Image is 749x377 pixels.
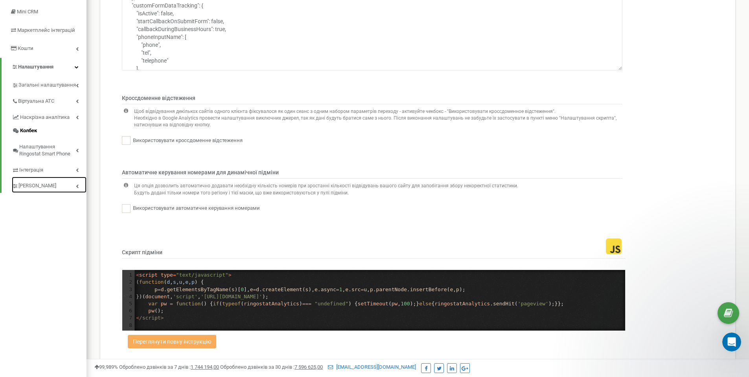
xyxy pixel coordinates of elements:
[139,272,158,278] span: script
[213,301,219,307] span: if
[122,314,134,322] div: 7
[173,279,176,285] span: s
[167,279,170,285] span: d
[122,286,134,293] div: 3
[191,364,219,370] u: 1 744 194,00
[128,335,216,348] button: Переглянути повну інструкцію
[336,286,339,292] span: =
[321,286,336,292] span: async
[122,293,134,300] div: 4
[136,294,269,299] span: })( , , );
[179,279,182,285] span: u
[136,279,204,285] span: ( ( , , , , ) {
[220,364,323,370] span: Оброблено дзвінків за 30 днів :
[161,286,164,292] span: d
[122,94,622,104] p: Кроссдоменне відстеження
[345,286,348,292] span: e
[19,143,76,158] span: Налаштування Ringostat Smart Phone
[722,333,741,351] iframe: Intercom live chat
[122,279,134,286] div: 2
[139,279,164,285] span: function
[250,286,253,292] span: e
[328,364,416,370] a: [EMAIL_ADDRESS][DOMAIN_NAME]
[232,286,235,292] span: s
[191,279,195,285] span: p
[351,286,361,292] span: src
[139,315,164,321] span: /script>
[434,301,490,307] span: ringostatAnalytics
[12,177,86,193] a: [PERSON_NAME]
[222,301,241,307] span: typeof
[136,308,164,314] span: ();
[12,161,86,177] a: Інтеграція
[364,286,367,292] span: u
[12,76,86,92] a: Загальні налаштування
[358,301,388,307] span: setTimeout
[136,301,564,307] span: () { ( ( ) ) { ( , );} { . ( );}};
[145,294,170,299] span: document
[401,301,410,307] span: 100
[158,286,161,292] span: =
[18,182,56,190] span: [PERSON_NAME]
[176,272,228,278] span: "text/javascript"
[228,272,232,278] span: >
[20,114,70,121] span: Наскрізна аналітика
[419,301,431,307] span: else
[18,45,33,51] span: Кошти
[302,301,311,307] span: ===
[167,286,228,292] span: getElementsByTagName
[173,294,198,299] span: 'script'
[148,301,157,307] span: var
[2,58,86,76] a: Налаштування
[18,81,76,89] span: Загальні налаштування
[122,307,134,314] div: 6
[119,364,219,370] span: Оброблено дзвінків за 7 днів :
[201,294,262,299] span: '[URL][DOMAIN_NAME]'
[122,300,134,307] div: 5
[315,301,348,307] span: "undefined"
[12,138,86,161] a: Налаштування Ringostat Smart Phone
[315,286,318,292] span: e
[122,322,134,329] div: 8
[148,308,155,314] span: pw
[450,286,453,292] span: e
[136,272,139,278] span: <
[185,279,188,285] span: e
[376,286,407,292] span: parentNode
[339,286,342,292] span: 1
[134,108,622,115] p: Щоб відвідування декількох сайтів одного клієнта фіксувалося як один сеанс з одним набором параме...
[456,286,459,292] span: p
[128,339,216,345] a: Переглянути повну інструкцію
[253,286,256,292] span: =
[161,272,173,278] span: type
[12,108,86,124] a: Наскрізна аналітика
[176,301,201,307] span: function
[134,190,518,196] p: Будуть додані тільки номери того регіону і тієї маски, що вже використовуються у пулі підміни.
[94,364,118,370] span: 99,989%
[122,272,134,279] div: 1
[12,124,86,138] a: Колбек
[241,286,244,292] span: 0
[122,229,626,259] p: Скрипт підміни
[155,286,158,292] span: p
[18,98,54,105] span: Віртуальна АТС
[20,127,37,135] span: Колбек
[370,286,373,292] span: p
[131,205,260,212] label: Використовувати автоматичне керування номерами
[12,92,86,108] a: Віртуальна АТС
[262,286,302,292] span: createElement
[305,286,309,292] span: s
[392,301,398,307] span: pw
[131,137,243,144] label: Використовувати кроссдоменне відстеження
[294,364,323,370] u: 7 596 625,00
[518,301,548,307] span: 'pageview'
[173,272,176,278] span: =
[170,301,173,307] span: =
[17,9,38,15] span: Mini CRM
[161,301,167,307] span: pw
[19,166,43,174] span: Інтеграція
[136,315,139,321] span: <
[410,286,447,292] span: insertBefore
[134,115,622,128] p: Необхідно в Google Analytics провести налаштування виключних джерел, так як дані будуть братися с...
[134,183,518,189] p: Ця опція дозволить автоматично додавати необхідну кількість номерів при зростанні кількості відві...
